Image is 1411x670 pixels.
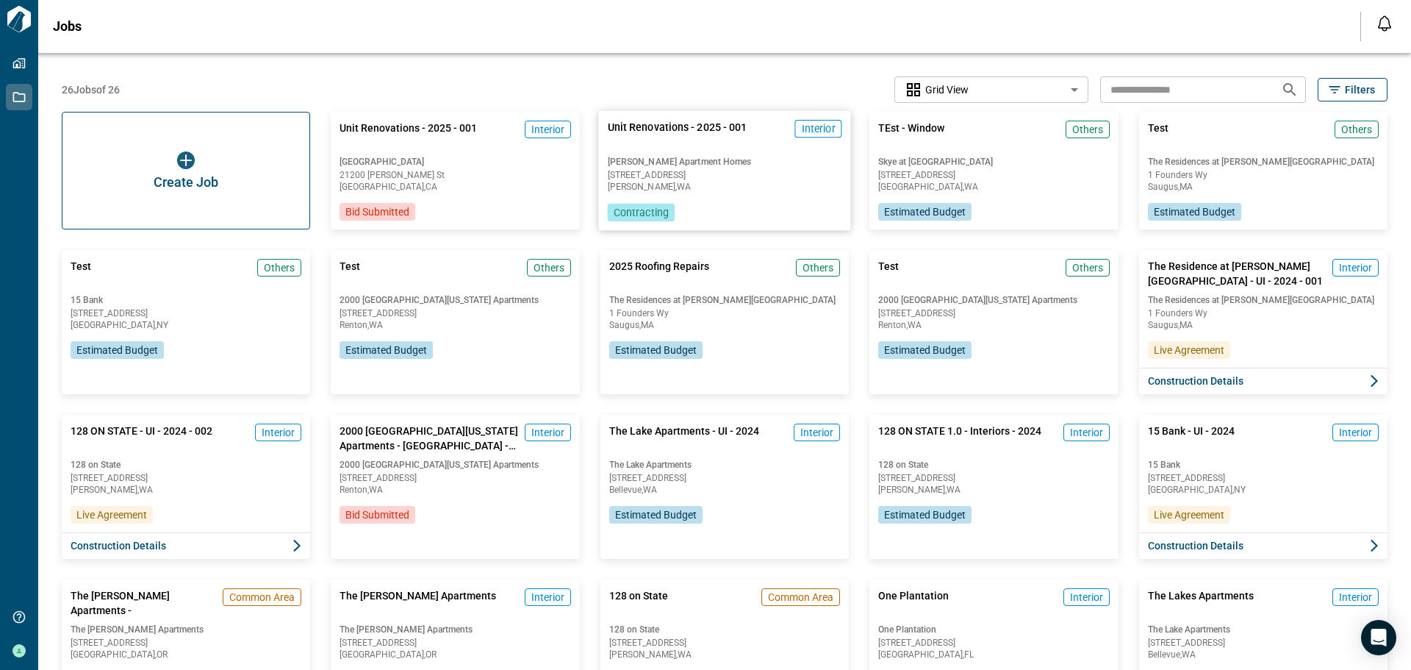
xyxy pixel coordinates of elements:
[1148,485,1379,494] span: [GEOGRAPHIC_DATA] , NY
[531,122,564,137] span: Interior
[1139,532,1387,559] button: Construction Details
[1345,82,1375,97] span: Filters
[76,507,147,522] span: Live Agreement
[1148,182,1379,191] span: Saugus , MA
[1339,590,1372,605] span: Interior
[1339,425,1372,440] span: Interior
[878,650,1109,659] span: [GEOGRAPHIC_DATA] , FL
[884,204,966,219] span: Estimated Budget
[1148,474,1379,482] span: [STREET_ADDRESS]
[609,650,840,659] span: [PERSON_NAME] , WA
[878,474,1109,482] span: [STREET_ADDRESS]
[340,485,570,494] span: Renton , WA
[71,294,301,306] span: 15 Bank
[607,156,841,168] span: [PERSON_NAME] Apartment Homes
[71,424,212,453] span: 128 ON STATE - UI - 2024 - 002
[340,156,570,168] span: [GEOGRAPHIC_DATA]
[1373,12,1396,35] button: Open notification feed
[1148,309,1379,318] span: 1 Founders Wy
[71,650,301,659] span: [GEOGRAPHIC_DATA] , OR
[340,309,570,318] span: [STREET_ADDRESS]
[534,260,564,275] span: Others
[1341,122,1372,137] span: Others
[1154,343,1224,357] span: Live Agreement
[803,260,833,275] span: Others
[1148,156,1379,168] span: The Residences at [PERSON_NAME][GEOGRAPHIC_DATA]
[62,82,120,97] span: 26 Jobs of 26
[340,259,360,288] span: Test
[609,474,840,482] span: [STREET_ADDRESS]
[177,152,195,169] img: icon button
[71,624,301,635] span: The [PERSON_NAME] Apartments
[340,588,496,618] span: The [PERSON_NAME] Apartments
[1148,424,1235,453] span: 15 Bank - UI - 2024
[800,425,833,440] span: Interior
[609,424,759,453] span: The Lake Apartments - UI - 2024
[340,171,570,179] span: 21200 [PERSON_NAME] St
[878,182,1109,191] span: [GEOGRAPHIC_DATA] , WA
[71,259,91,288] span: Test
[609,638,840,647] span: [STREET_ADDRESS]
[1148,538,1243,553] span: Construction Details
[609,485,840,494] span: Bellevue , WA
[878,424,1041,453] span: 128 ON STATE 1.0 - Interiors - 2024
[345,204,409,219] span: Bid Submitted
[340,294,570,306] span: 2000 [GEOGRAPHIC_DATA][US_STATE] Apartments
[607,171,841,179] span: [STREET_ADDRESS]
[340,459,570,471] span: 2000 [GEOGRAPHIC_DATA][US_STATE] Apartments
[925,82,969,97] span: Grid View
[1148,171,1379,179] span: 1 Founders Wy
[340,474,570,482] span: [STREET_ADDRESS]
[768,590,833,605] span: Common Area
[878,485,1109,494] span: [PERSON_NAME] , WA
[1148,294,1379,306] span: The Residences at [PERSON_NAME][GEOGRAPHIC_DATA]
[609,321,840,329] span: Saugus , MA
[1148,638,1379,647] span: [STREET_ADDRESS]
[340,638,570,647] span: [STREET_ADDRESS]
[340,121,477,150] span: Unit Renovations - 2025 - 001
[878,459,1109,471] span: 128 on State
[229,590,295,605] span: Common Area
[878,588,949,618] span: One Plantation
[884,507,966,522] span: Estimated Budget
[71,309,301,318] span: [STREET_ADDRESS]
[609,259,709,288] span: 2025 Roofing Repairs
[1148,588,1254,618] span: The Lakes Apartments
[71,588,217,618] span: The [PERSON_NAME] Apartments -
[1148,650,1379,659] span: Bellevue , WA
[878,321,1109,329] span: Renton , WA
[1148,121,1168,150] span: Test
[71,485,301,494] span: [PERSON_NAME] , WA
[615,343,697,357] span: Estimated Budget
[340,182,570,191] span: [GEOGRAPHIC_DATA] , CA
[894,75,1088,105] div: Without label
[1072,260,1103,275] span: Others
[1148,459,1379,471] span: 15 Bank
[615,507,697,522] span: Estimated Budget
[1148,374,1243,388] span: Construction Details
[878,309,1109,318] span: [STREET_ADDRESS]
[878,171,1109,179] span: [STREET_ADDRESS]
[62,532,310,559] button: Construction Details
[878,294,1109,306] span: 2000 [GEOGRAPHIC_DATA][US_STATE] Apartments
[531,590,564,605] span: Interior
[1148,624,1379,635] span: The Lake Apartments
[609,294,840,306] span: The Residences at [PERSON_NAME][GEOGRAPHIC_DATA]
[340,624,570,635] span: The [PERSON_NAME] Apartments
[71,638,301,647] span: [STREET_ADDRESS]
[53,19,82,34] span: Jobs
[1154,507,1224,522] span: Live Agreement
[340,321,570,329] span: Renton , WA
[154,175,218,190] span: Create Job
[878,259,899,288] span: Test
[614,205,669,220] span: Contracting
[1070,590,1103,605] span: Interior
[262,425,295,440] span: Interior
[76,343,158,357] span: Estimated Budget
[607,120,747,150] span: Unit Renovations - 2025 - 001
[878,156,1109,168] span: Skye at [GEOGRAPHIC_DATA]
[1072,122,1103,137] span: Others
[264,260,295,275] span: Others
[1148,259,1326,288] span: The Residence at [PERSON_NAME][GEOGRAPHIC_DATA] - UI - 2024 - 001
[802,121,836,136] span: Interior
